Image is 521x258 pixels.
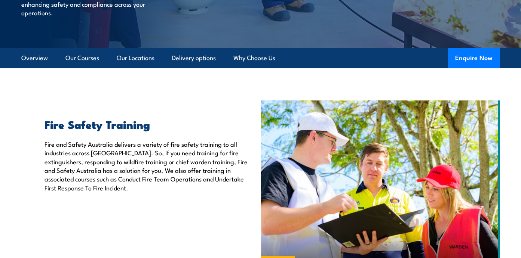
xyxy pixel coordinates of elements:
[172,48,216,68] a: Delivery options
[21,48,48,68] a: Overview
[45,140,249,192] p: Fire and Safety Australia delivers a variety of fire safety training to all industries across [GE...
[45,119,249,129] h2: Fire Safety Training
[65,48,99,68] a: Our Courses
[448,48,500,68] button: Enquire Now
[233,48,275,68] a: Why Choose Us
[117,48,154,68] a: Our Locations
